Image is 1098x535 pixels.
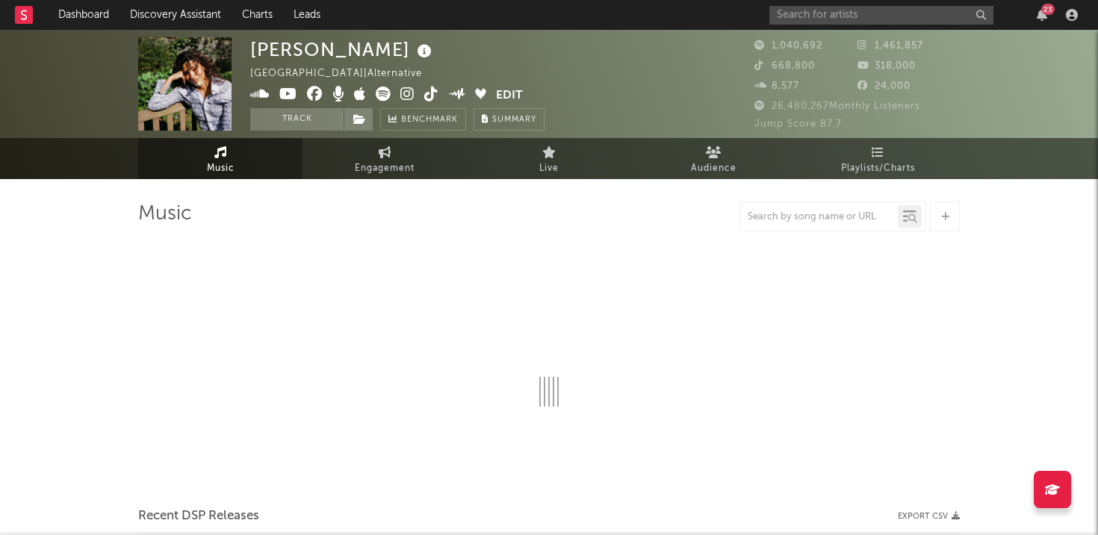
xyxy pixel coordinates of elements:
div: [GEOGRAPHIC_DATA] | Alternative [250,65,439,83]
div: 23 [1041,4,1055,15]
button: Track [250,108,344,131]
span: 26,480,267 Monthly Listeners [754,101,920,111]
span: 1,040,692 [754,41,822,51]
span: Live [539,160,559,178]
span: Summary [492,116,536,124]
input: Search for artists [769,6,993,25]
span: 24,000 [857,81,911,91]
button: 23 [1037,9,1047,21]
a: Live [467,138,631,179]
a: Playlists/Charts [795,138,960,179]
span: Music [207,160,235,178]
a: Audience [631,138,795,179]
span: 318,000 [857,61,916,71]
span: 1,461,857 [857,41,923,51]
span: Benchmark [401,111,458,129]
span: Audience [691,160,736,178]
a: Engagement [303,138,467,179]
input: Search by song name or URL [740,211,898,223]
a: Music [138,138,303,179]
div: [PERSON_NAME] [250,37,435,62]
span: Jump Score: 87.7 [754,119,842,129]
span: Engagement [355,160,415,178]
span: Recent DSP Releases [138,507,259,525]
span: 668,800 [754,61,815,71]
button: Edit [496,87,523,105]
span: Playlists/Charts [841,160,915,178]
button: Export CSV [898,512,960,521]
a: Benchmark [380,108,466,131]
span: 8,577 [754,81,799,91]
button: Summary [474,108,545,131]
